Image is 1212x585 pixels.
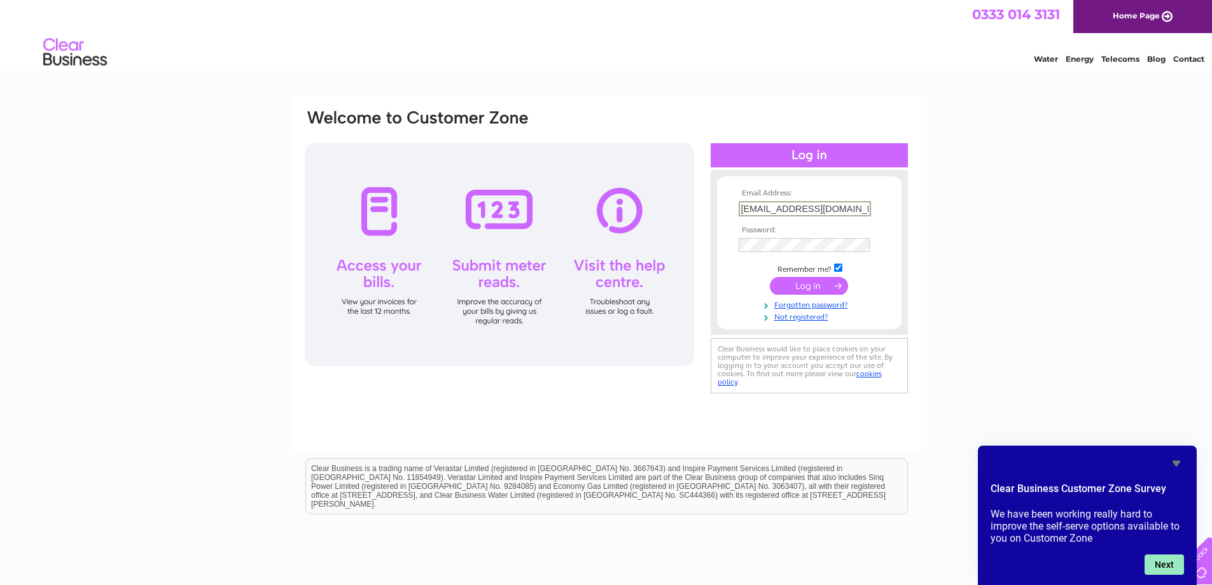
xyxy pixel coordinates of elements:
[972,6,1060,22] a: 0333 014 3131
[735,226,883,235] th: Password:
[735,262,883,274] td: Remember me?
[1101,54,1139,64] a: Telecoms
[1147,54,1166,64] a: Blog
[718,369,882,386] a: cookies policy
[1066,54,1094,64] a: Energy
[711,338,908,393] div: Clear Business would like to place cookies on your computer to improve your experience of the sit...
[306,7,907,62] div: Clear Business is a trading name of Verastar Limited (registered in [GEOGRAPHIC_DATA] No. 3667643...
[43,33,108,72] img: logo.png
[770,277,848,295] input: Submit
[1169,456,1184,471] button: Hide survey
[1034,54,1058,64] a: Water
[1145,554,1184,575] button: Next question
[735,189,883,198] th: Email Address:
[991,456,1184,575] div: Clear Business Customer Zone Survey
[739,310,883,322] a: Not registered?
[991,508,1184,544] p: We have been working really hard to improve the self-serve options available to you on Customer Zone
[1173,54,1204,64] a: Contact
[991,481,1184,503] h2: Clear Business Customer Zone Survey
[739,298,883,310] a: Forgotten password?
